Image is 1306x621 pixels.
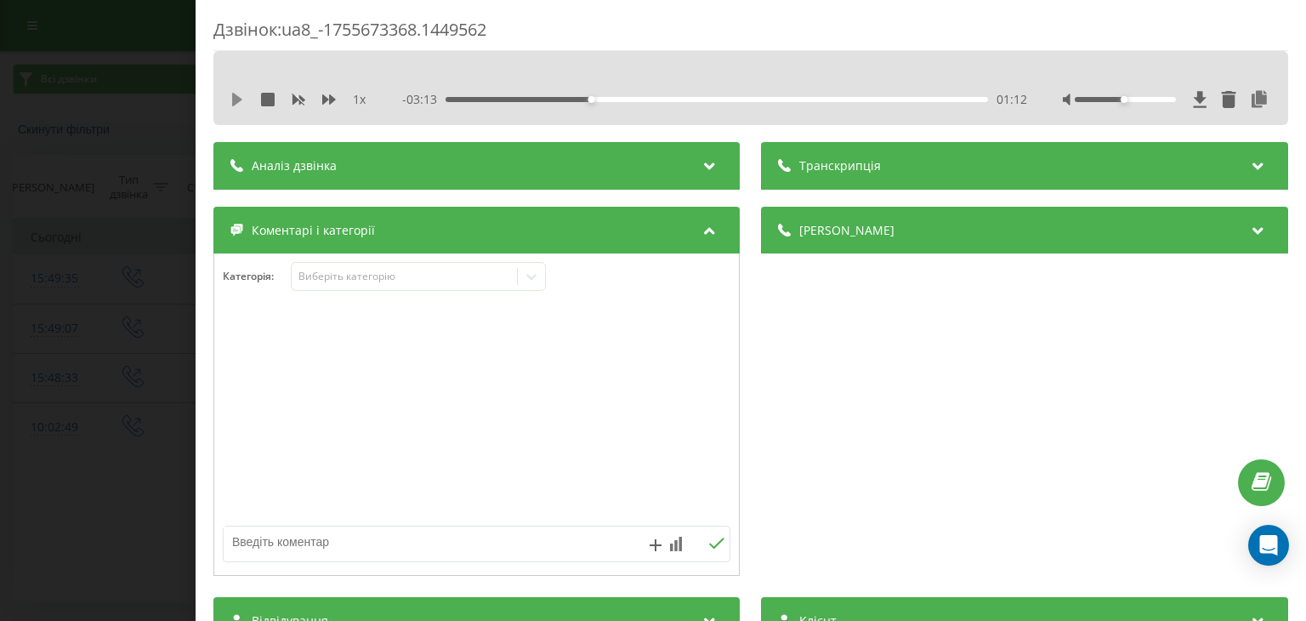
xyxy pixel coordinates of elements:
span: [PERSON_NAME] [800,222,895,239]
div: Accessibility label [1121,96,1127,103]
div: Accessibility label [588,96,595,103]
div: Open Intercom Messenger [1248,525,1289,566]
span: Коментарі і категорії [252,222,375,239]
span: 01:12 [997,91,1027,108]
span: - 03:13 [403,91,446,108]
span: Транскрипція [800,157,882,174]
span: Аналіз дзвінка [252,157,337,174]
h4: Категорія : [223,271,291,282]
span: 1 x [353,91,366,108]
div: Дзвінок : ua8_-1755673368.1449562 [213,18,1288,51]
div: Виберіть категорію [298,270,511,283]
